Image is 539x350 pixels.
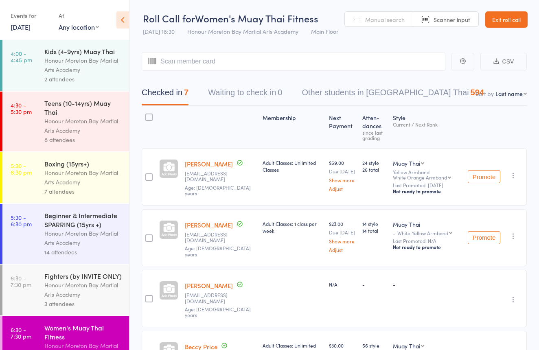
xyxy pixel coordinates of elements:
[44,135,122,144] div: 8 attendees
[2,152,129,203] a: 5:30 -6:30 pmBoxing (15yrs+)Honour Moreton Bay Martial Arts Academy7 attendees
[329,247,356,252] a: Adjust
[44,323,122,341] div: Women's Muay Thai Fitness
[11,275,31,288] time: 6:30 - 7:30 pm
[362,227,386,234] span: 14 total
[195,11,318,25] span: Women's Muay Thai Fitness
[185,281,233,290] a: [PERSON_NAME]
[475,90,494,98] label: Sort by
[187,27,298,35] span: Honour Moreton Bay Martial Arts Academy
[329,168,356,174] small: Due [DATE]
[185,306,251,318] span: Age: [DEMOGRAPHIC_DATA] years
[185,184,251,197] span: Age: [DEMOGRAPHIC_DATA] years
[44,229,122,247] div: Honour Moreton Bay Martial Arts Academy
[259,109,326,144] div: Membership
[11,22,31,31] a: [DATE]
[11,214,32,227] time: 5:30 - 6:30 pm
[185,292,256,304] small: Kayleynolan@outlook.com
[393,342,420,350] div: Muay Thai
[44,168,122,187] div: Honour Moreton Bay Martial Arts Academy
[44,299,122,308] div: 3 attendees
[263,220,322,234] div: Adult Classes: 1 class per week
[362,220,386,227] span: 14 style
[362,159,386,166] span: 24 style
[329,238,356,244] a: Show more
[393,175,447,180] div: White Orange Armband
[59,22,99,31] div: Any location
[393,220,461,228] div: Muay Thai
[393,281,461,288] div: -
[393,188,461,195] div: Not ready to promote
[184,88,188,97] div: 7
[480,53,527,70] button: CSV
[44,116,122,135] div: Honour Moreton Bay Martial Arts Academy
[278,88,282,97] div: 0
[44,56,122,74] div: Honour Moreton Bay Martial Arts Academy
[185,232,256,243] small: Clairepblake@gmail.com
[329,281,356,288] div: N/A
[44,280,122,299] div: Honour Moreton Bay Martial Arts Academy
[2,40,129,91] a: 4:00 -4:45 pmKids (4-9yrs) Muay ThaiHonour Moreton Bay Martial Arts Academy2 attendees
[2,265,129,315] a: 6:30 -7:30 pmFighters (by INVITE ONLY)Honour Moreton Bay Martial Arts Academy3 attendees
[11,326,31,339] time: 6:30 - 7:30 pm
[263,159,322,173] div: Adult Classes: Unlimited Classes
[59,9,99,22] div: At
[434,15,470,24] span: Scanner input
[329,177,356,183] a: Show more
[362,166,386,173] span: 26 total
[143,11,195,25] span: Roll Call for
[44,98,122,116] div: Teens (10-14yrs) Muay Thai
[208,84,282,105] button: Waiting to check in0
[329,230,356,235] small: Due [DATE]
[185,245,251,257] span: Age: [DEMOGRAPHIC_DATA] years
[185,160,233,168] a: [PERSON_NAME]
[2,92,129,151] a: 4:30 -5:30 pmTeens (10-14yrs) Muay ThaiHonour Moreton Bay Martial Arts Academy8 attendees
[44,47,122,56] div: Kids (4-9yrs) Muay Thai
[2,204,129,264] a: 5:30 -6:30 pmBeginner & Intermediate SPARRING (15yrs +)Honour Moreton Bay Martial Arts Academy14 ...
[326,109,359,144] div: Next Payment
[362,130,386,140] div: since last grading
[11,102,32,115] time: 4:30 - 5:30 pm
[393,159,420,167] div: Muay Thai
[485,11,528,28] a: Exit roll call
[311,27,338,35] span: Main Floor
[11,162,32,175] time: 5:30 - 6:30 pm
[329,220,356,252] div: $23.00
[44,187,122,196] div: 7 attendees
[44,211,122,229] div: Beginner & Intermediate SPARRING (15yrs +)
[468,170,500,183] button: Promote
[471,88,484,97] div: 594
[393,182,461,188] small: Last Promoted: [DATE]
[11,9,50,22] div: Events for
[393,238,461,244] small: Last Promoted: N/A
[44,271,122,280] div: Fighters (by INVITE ONLY)
[44,159,122,168] div: Boxing (15yrs+)
[393,169,461,180] div: Yellow Armband
[362,342,386,349] span: 56 style
[329,186,356,191] a: Adjust
[329,159,356,191] div: $59.00
[142,84,188,105] button: Checked in7
[142,52,445,71] input: Scan member card
[393,230,461,236] div: -
[397,230,448,236] div: White Yellow Armband
[11,50,32,63] time: 4:00 - 4:45 pm
[143,27,175,35] span: [DATE] 18:30
[362,281,386,288] div: -
[185,221,233,229] a: [PERSON_NAME]
[44,74,122,84] div: 2 attendees
[468,231,500,244] button: Promote
[359,109,390,144] div: Atten­dances
[393,244,461,250] div: Not ready to promote
[390,109,465,144] div: Style
[495,90,523,98] div: Last name
[44,247,122,257] div: 14 attendees
[393,122,461,127] div: Current / Next Rank
[302,84,484,105] button: Other students in [GEOGRAPHIC_DATA] Thai594
[365,15,405,24] span: Manual search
